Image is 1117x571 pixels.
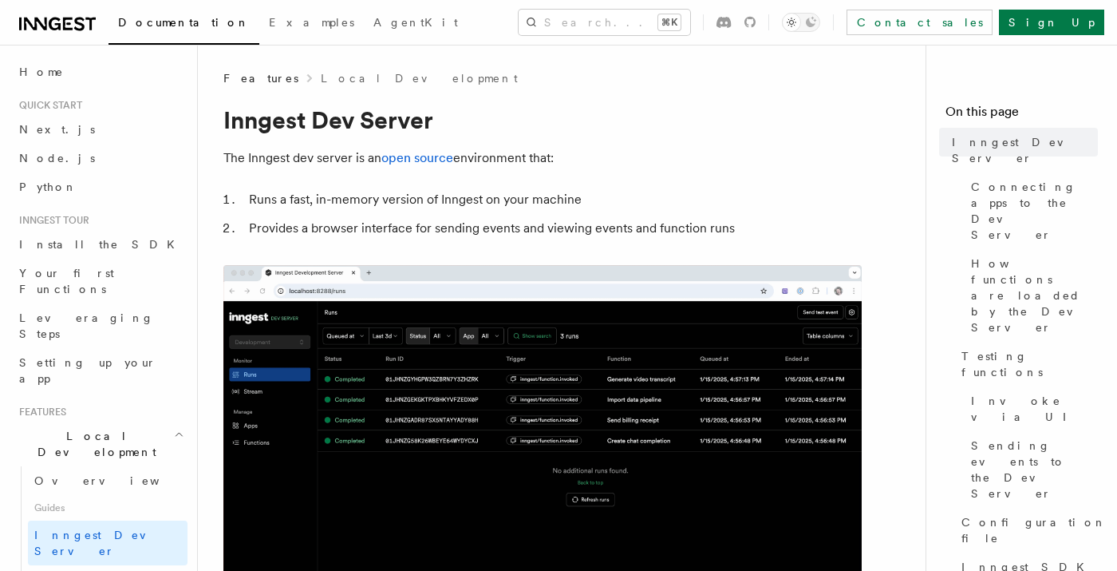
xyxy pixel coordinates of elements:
a: Python [13,172,187,201]
a: Overview [28,466,187,495]
a: Inngest Dev Server [945,128,1098,172]
button: Local Development [13,422,187,466]
a: Your first Functions [13,259,187,303]
button: Search...⌘K [519,10,690,35]
span: Examples [269,16,354,29]
a: Inngest Dev Server [28,521,187,565]
a: Leveraging Steps [13,303,187,348]
a: Next.js [13,115,187,144]
span: Inngest Dev Server [952,134,1098,166]
span: Your first Functions [19,267,114,295]
span: Next.js [19,123,95,136]
span: Inngest Dev Server [34,529,171,557]
span: Connecting apps to the Dev Server [971,179,1098,243]
a: Testing functions [955,342,1098,387]
span: Configuration file [961,514,1107,546]
span: Leveraging Steps [19,311,154,340]
a: Install the SDK [13,230,187,259]
span: Invoke via UI [971,393,1098,425]
a: Contact sales [847,10,993,35]
span: Overview [34,474,199,487]
span: Testing functions [961,348,1098,380]
a: Node.js [13,144,187,172]
li: Runs a fast, in-memory version of Inngest on your machine [244,188,862,211]
span: Features [223,70,298,86]
a: Home [13,57,187,86]
span: Install the SDK [19,238,184,251]
span: AgentKit [373,16,458,29]
a: Documentation [109,5,259,45]
kbd: ⌘K [658,14,681,30]
span: Guides [28,495,187,521]
a: Configuration file [955,508,1098,553]
span: Sending events to the Dev Server [971,438,1098,502]
h4: On this page [945,102,1098,128]
a: Examples [259,5,364,43]
a: Local Development [321,70,518,86]
a: Connecting apps to the Dev Server [965,172,1098,249]
span: Inngest tour [13,214,89,227]
span: Home [19,64,64,80]
a: How functions are loaded by the Dev Server [965,249,1098,342]
span: Node.js [19,152,95,165]
a: Setting up your app [13,348,187,393]
span: How functions are loaded by the Dev Server [971,256,1098,335]
a: Sign Up [999,10,1104,35]
button: Toggle dark mode [782,13,820,32]
a: Sending events to the Dev Server [965,431,1098,508]
a: open source [381,150,453,165]
a: AgentKit [364,5,468,43]
h1: Inngest Dev Server [223,105,862,134]
span: Features [13,406,66,418]
li: Provides a browser interface for sending events and viewing events and function runs [244,217,862,240]
span: Local Development [13,428,174,460]
p: The Inngest dev server is an environment that: [223,147,862,169]
span: Quick start [13,99,82,112]
span: Python [19,180,77,193]
span: Documentation [118,16,250,29]
a: Invoke via UI [965,387,1098,431]
span: Setting up your app [19,356,156,385]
